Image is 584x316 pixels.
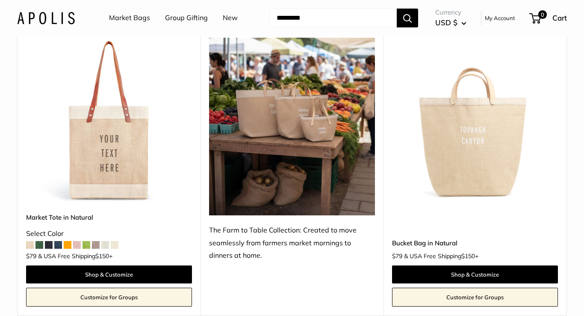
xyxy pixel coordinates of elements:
[404,253,478,259] span: & USA Free Shipping +
[26,38,192,204] img: description_Make it yours with custom printed text.
[552,13,567,22] span: Cart
[209,38,375,215] img: The Farm to Table Collection: Created to move seamlessly from farmers market mornings to dinners ...
[26,38,192,204] a: description_Make it yours with custom printed text.Market Tote in Natural
[435,6,466,18] span: Currency
[538,10,547,19] span: 0
[392,265,558,283] a: Shop & Customize
[392,38,558,204] img: Bucket Bag in Natural
[461,252,475,260] span: $150
[26,227,192,240] div: Select Color
[109,12,150,24] a: Market Bags
[26,252,36,260] span: $79
[392,38,558,204] a: Bucket Bag in NaturalBucket Bag in Natural
[209,224,375,262] div: The Farm to Table Collection: Created to move seamlessly from farmers market mornings to dinners ...
[485,13,515,23] a: My Account
[95,252,109,260] span: $150
[17,12,75,24] img: Apolis
[392,288,558,307] a: Customize for Groups
[26,288,192,307] a: Customize for Groups
[392,238,558,248] a: Bucket Bag in Natural
[435,18,457,27] span: USD $
[26,212,192,222] a: Market Tote in Natural
[435,16,466,30] button: USD $
[397,9,418,27] button: Search
[530,11,567,25] a: 0 Cart
[26,265,192,283] a: Shop & Customize
[223,12,238,24] a: New
[270,9,397,27] input: Search...
[38,253,112,259] span: & USA Free Shipping +
[165,12,208,24] a: Group Gifting
[392,252,402,260] span: $79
